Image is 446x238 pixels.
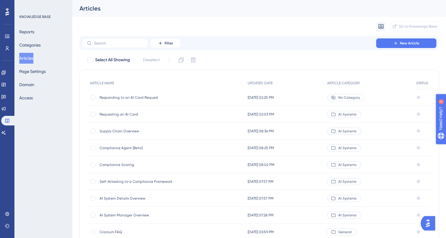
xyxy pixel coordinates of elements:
[14,2,38,9] span: Need Help?
[248,146,274,150] span: [DATE] 08:25 PM
[416,81,428,86] span: STATUS
[100,129,196,134] span: Supply Chain Overview
[338,179,357,184] span: AI Systems
[248,179,274,184] span: [DATE] 07:57 PM
[138,55,165,65] button: Deselect
[100,179,196,184] span: Self-Attesting to a Compliance Framework
[399,24,437,29] span: Go to Knowledge Base
[248,213,274,218] span: [DATE] 07:28 PM
[100,230,196,234] span: Cranium FAQ
[95,56,130,64] span: Select All Showing
[100,196,196,201] span: AI System Details Overview
[150,38,181,48] button: Filter
[19,66,46,77] button: Page Settings
[100,162,196,167] span: Compliance Scoring
[248,95,274,100] span: [DATE] 02:25 PM
[100,112,196,117] span: Requesting an AI Card
[327,81,360,86] span: ARTICLE CATEGORY
[90,81,114,86] span: ARTICLE NAME
[143,56,160,64] span: Deselect
[42,3,44,8] div: 3
[376,38,436,48] button: New Article
[19,53,33,64] button: Articles
[100,95,196,100] span: Responding to an AI Card Request
[338,95,360,100] span: No Category
[19,79,34,90] button: Domain
[248,112,274,117] span: [DATE] 02:03 PM
[248,81,273,86] span: UPDATED DATE
[338,213,357,218] span: AI Systems
[421,214,439,232] iframe: UserGuiding AI Assistant Launcher
[19,40,41,50] button: Categories
[94,41,143,45] input: Search
[338,146,357,150] span: AI Systems
[338,162,357,167] span: AI Systems
[19,92,33,103] button: Access
[248,162,274,167] span: [DATE] 08:02 PM
[19,26,34,37] button: Reports
[338,129,357,134] span: AI Systems
[391,22,439,31] button: Go to Knowledge Base
[165,41,173,46] span: Filter
[400,41,419,46] span: New Article
[100,213,196,218] span: AI System Manager Overview
[338,230,352,234] span: General
[248,230,274,234] span: [DATE] 03:59 PM
[100,146,196,150] span: Compliance Agent [Beta]
[338,196,357,201] span: AI Systems
[248,196,274,201] span: [DATE] 07:57 PM
[79,4,424,13] div: Articles
[338,112,357,117] span: AI Systems
[19,14,51,19] div: KNOWLEDGE BASE
[248,129,274,134] span: [DATE] 08:36 PM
